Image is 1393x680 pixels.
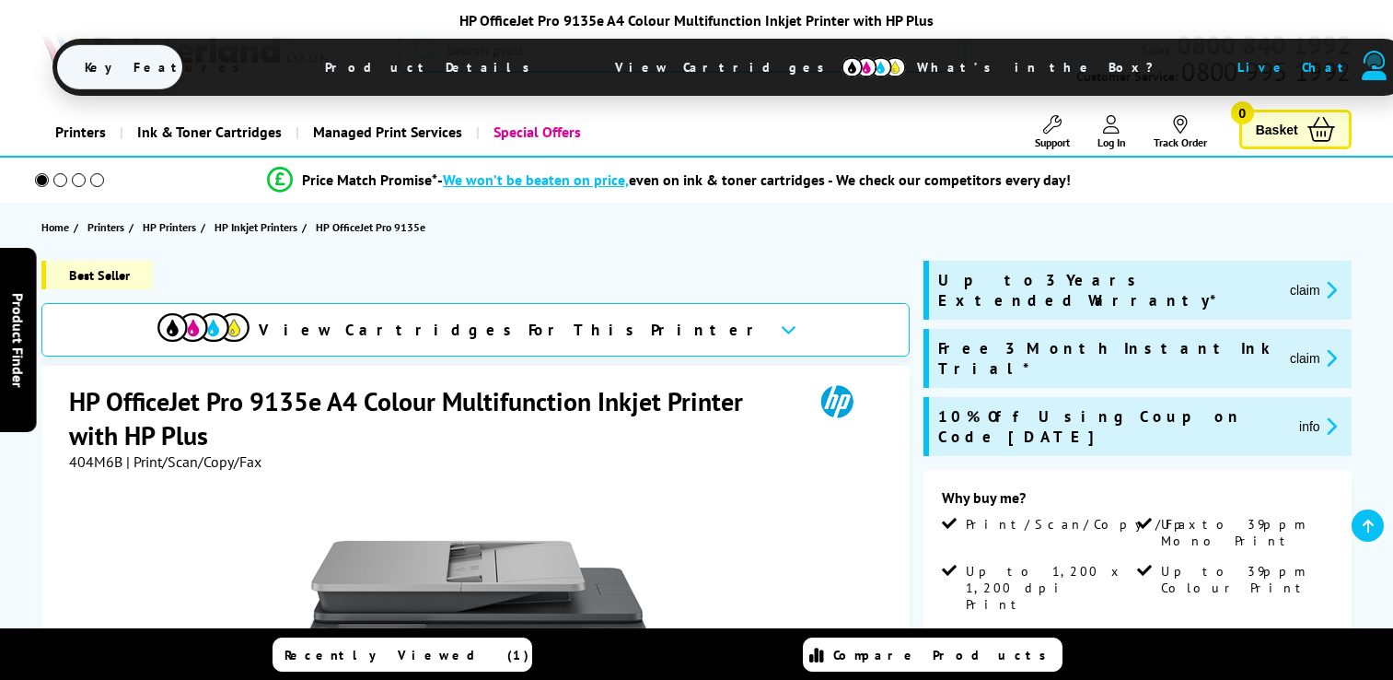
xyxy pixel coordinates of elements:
[297,45,567,89] span: Product Details
[1284,347,1342,369] button: promo-description
[259,320,765,340] span: View Cartridges For This Printer
[120,109,296,156] a: Ink & Toner Cartridges
[126,452,261,471] span: | Print/Scan/Copy/Fax
[87,217,124,237] span: Printers
[437,170,1071,189] div: - even on ink & toner cartridges - We check our competitors every day!
[966,563,1133,613] span: Up to 1,200 x 1,200 dpi Print
[157,313,250,342] img: cmyk-icon.svg
[273,638,532,672] a: Recently Viewed (1)
[41,217,69,237] span: Home
[1284,279,1342,300] button: promo-description
[9,293,28,388] span: Product Finder
[41,261,153,289] span: Best Seller
[833,647,1056,663] span: Compare Products
[302,170,437,189] span: Price Match Promise*
[143,217,201,237] a: HP Printers
[52,11,1341,29] div: HP OfficeJet Pro 9135e A4 Colour Multifunction Inkjet Printer with HP Plus
[803,638,1062,672] a: Compare Products
[41,217,74,237] a: Home
[1161,516,1329,549] span: Up to 39ppm Mono Print
[1035,135,1070,149] span: Support
[69,452,122,471] span: 404M6B
[69,384,795,452] h1: HP OfficeJet Pro 9135e A4 Colour Multifunction Inkjet Printer with HP Plus
[296,109,476,156] a: Managed Print Services
[1161,563,1329,596] span: Up to 39ppm Colour Print
[284,647,529,663] span: Recently Viewed (1)
[41,109,120,156] a: Printers
[143,217,196,237] span: HP Printers
[316,217,430,237] a: HP OfficeJet Pro 9135e
[137,109,282,156] span: Ink & Toner Cartridges
[476,109,595,156] a: Special Offers
[842,57,906,77] img: cmyk-icon.svg
[1256,117,1298,142] span: Basket
[9,164,1329,196] li: modal_Promise
[889,45,1199,89] span: What’s in the Box?
[938,338,1275,379] span: Free 3 Month Instant Ink Trial*
[1154,115,1207,149] a: Track Order
[1097,115,1126,149] a: Log In
[1035,115,1070,149] a: Support
[1237,59,1352,76] span: Live Chat
[215,217,297,237] span: HP Inkjet Printers
[938,270,1275,311] span: Up to 3 Years Extended Warranty*
[87,217,129,237] a: Printers
[942,488,1332,516] div: Why buy me?
[795,384,879,418] img: HP
[316,217,425,237] span: HP OfficeJet Pro 9135e
[1097,135,1126,149] span: Log In
[966,516,1202,533] span: Print/Scan/Copy/Fax
[587,43,869,91] span: View Cartridges
[57,45,277,89] span: Key Features
[966,627,1119,643] span: HP+ Eligible
[938,406,1284,447] span: 10% Off Using Coupon Code [DATE]
[1362,51,1387,80] img: user-headset-duotone.svg
[443,170,629,189] span: We won’t be beaten on price,
[1239,110,1352,149] a: Basket 0
[215,217,302,237] a: HP Inkjet Printers
[1231,101,1254,124] span: 0
[1294,416,1342,437] button: promo-description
